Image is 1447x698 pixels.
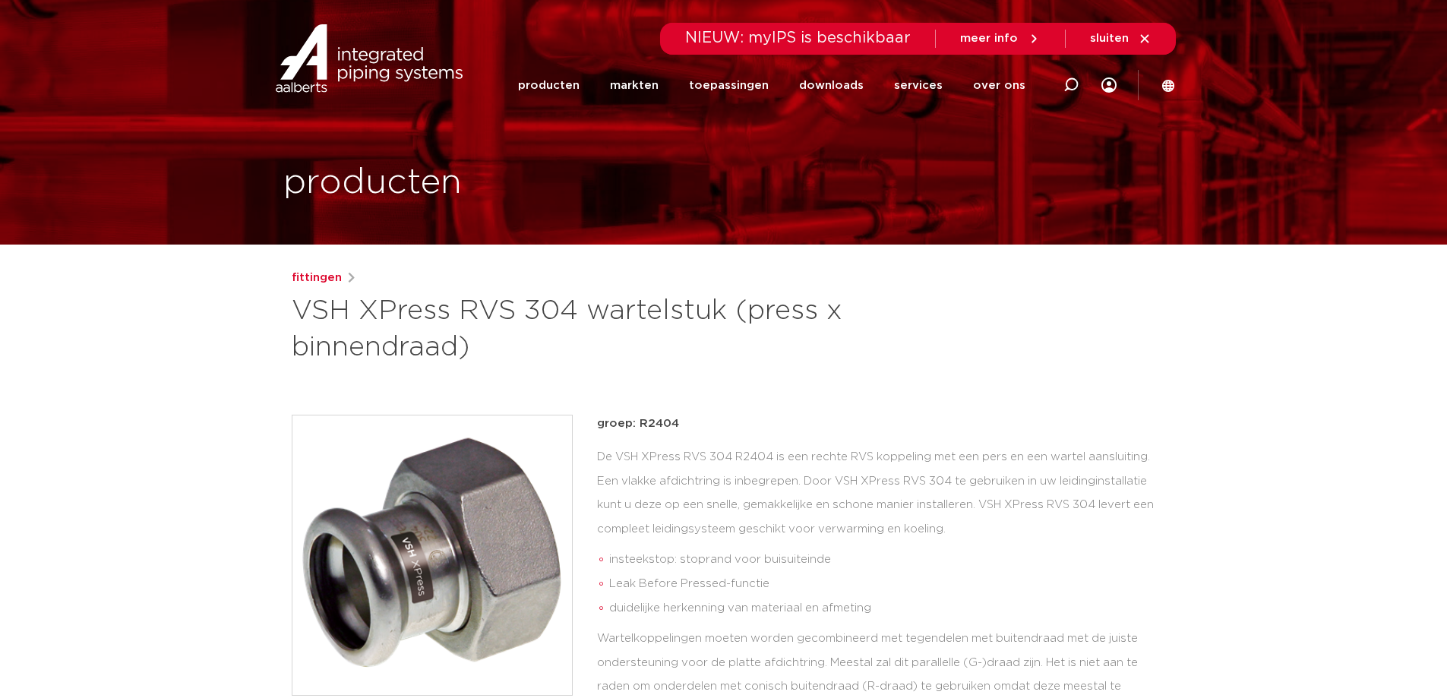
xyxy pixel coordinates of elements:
a: downloads [799,56,864,115]
a: sluiten [1090,32,1152,46]
img: Product Image for VSH XPress RVS 304 wartelstuk (press x binnendraad) [292,415,572,695]
a: over ons [973,56,1025,115]
nav: Menu [518,56,1025,115]
a: toepassingen [689,56,769,115]
span: meer info [960,33,1018,44]
h1: producten [283,159,462,207]
a: meer info [960,32,1041,46]
a: markten [610,56,659,115]
div: my IPS [1101,68,1117,102]
a: producten [518,56,580,115]
a: fittingen [292,269,342,287]
li: duidelijke herkenning van materiaal en afmeting [609,596,1156,621]
span: NIEUW: myIPS is beschikbaar [685,30,911,46]
h1: VSH XPress RVS 304 wartelstuk (press x binnendraad) [292,293,862,366]
li: Leak Before Pressed-functie [609,572,1156,596]
li: insteekstop: stoprand voor buisuiteinde [609,548,1156,572]
p: groep: R2404 [597,415,1156,433]
span: sluiten [1090,33,1129,44]
a: services [894,56,943,115]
